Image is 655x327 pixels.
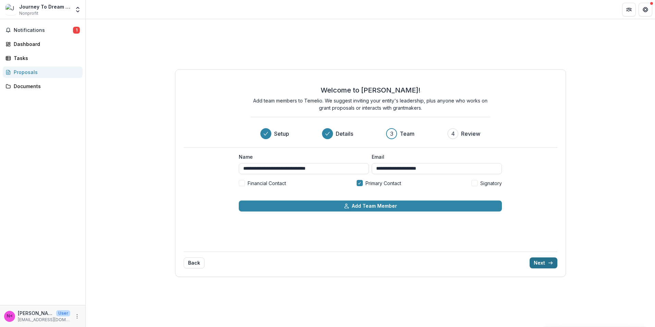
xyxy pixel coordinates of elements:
[14,54,77,62] div: Tasks
[461,130,480,138] h3: Review
[3,38,83,50] a: Dashboard
[5,4,16,15] img: Journey To Dream Foundation
[239,153,365,160] label: Name
[239,201,502,211] button: Add Team Member
[73,3,83,16] button: Open entity switcher
[73,27,80,34] span: 1
[3,81,83,92] a: Documents
[480,180,502,187] span: Signatory
[250,97,490,111] p: Add team members to Temelio. We suggest inviting your entity's leadership, plus anyone who works ...
[3,25,83,36] button: Notifications1
[3,52,83,64] a: Tasks
[274,130,289,138] h3: Setup
[14,69,77,76] div: Proposals
[184,257,205,268] button: Back
[14,83,77,90] div: Documents
[366,180,401,187] span: Primary Contact
[7,314,13,318] div: Nesa Grider <nesa@journeytodream.org
[530,257,557,268] button: Next
[451,130,455,138] div: 4
[3,66,83,78] a: Proposals
[622,3,636,16] button: Partners
[14,40,77,48] div: Dashboard
[19,3,70,10] div: Journey To Dream Foundation
[14,27,73,33] span: Notifications
[372,153,498,160] label: Email
[73,312,81,320] button: More
[19,10,38,16] span: Nonprofit
[248,180,286,187] span: Financial Contact
[639,3,652,16] button: Get Help
[336,130,353,138] h3: Details
[56,310,70,316] p: User
[390,130,393,138] div: 3
[321,86,420,94] h2: Welcome to [PERSON_NAME]!
[400,130,415,138] h3: Team
[18,317,70,323] p: [EMAIL_ADDRESS][DOMAIN_NAME]
[260,128,480,139] div: Progress
[18,310,53,317] p: [PERSON_NAME] <[EMAIL_ADDRESS][DOMAIN_NAME]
